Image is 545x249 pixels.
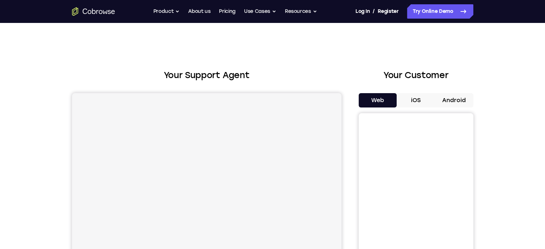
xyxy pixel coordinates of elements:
[219,4,235,19] a: Pricing
[188,4,210,19] a: About us
[285,4,317,19] button: Resources
[359,69,473,82] h2: Your Customer
[244,4,276,19] button: Use Cases
[355,4,370,19] a: Log In
[407,4,473,19] a: Try Online Demo
[72,7,115,16] a: Go to the home page
[435,93,473,107] button: Android
[359,93,397,107] button: Web
[378,4,398,19] a: Register
[153,4,180,19] button: Product
[373,7,375,16] span: /
[397,93,435,107] button: iOS
[72,69,341,82] h2: Your Support Agent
